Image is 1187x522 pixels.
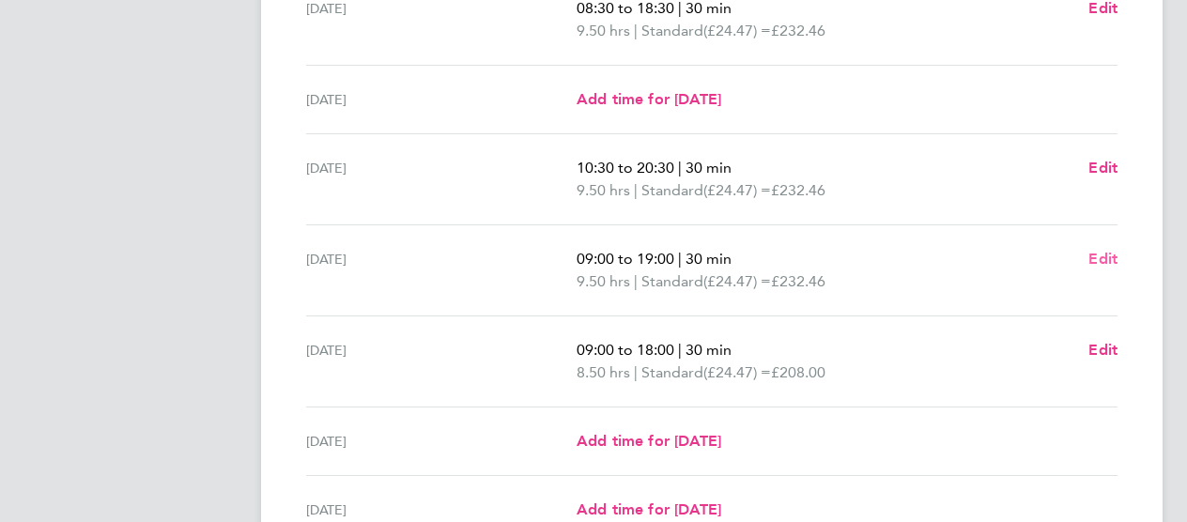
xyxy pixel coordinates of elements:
span: 9.50 hrs [577,272,630,290]
span: 8.50 hrs [577,363,630,381]
span: £232.46 [771,181,825,199]
a: Edit [1088,157,1118,179]
span: (£24.47) = [703,22,771,39]
span: (£24.47) = [703,272,771,290]
span: | [634,22,638,39]
span: 09:00 to 18:00 [577,341,674,359]
span: Add time for [DATE] [577,90,721,108]
span: Standard [641,361,703,384]
div: [DATE] [306,339,577,384]
span: 30 min [686,341,732,359]
span: (£24.47) = [703,181,771,199]
span: | [678,159,682,177]
div: [DATE] [306,248,577,293]
span: 30 min [686,250,732,268]
span: £208.00 [771,363,825,381]
span: | [634,181,638,199]
span: | [678,250,682,268]
span: 10:30 to 20:30 [577,159,674,177]
span: Edit [1088,250,1118,268]
span: Edit [1088,341,1118,359]
span: 09:00 to 19:00 [577,250,674,268]
span: 30 min [686,159,732,177]
span: £232.46 [771,22,825,39]
div: [DATE] [306,88,577,111]
span: 9.50 hrs [577,22,630,39]
a: Add time for [DATE] [577,88,721,111]
span: Standard [641,270,703,293]
span: Edit [1088,159,1118,177]
span: | [634,272,638,290]
a: Add time for [DATE] [577,499,721,521]
span: (£24.47) = [703,363,771,381]
div: [DATE] [306,157,577,202]
span: Standard [641,179,703,202]
a: Edit [1088,339,1118,361]
span: Add time for [DATE] [577,500,721,518]
span: £232.46 [771,272,825,290]
span: 9.50 hrs [577,181,630,199]
span: Standard [641,20,703,42]
span: | [678,341,682,359]
div: [DATE] [306,499,577,521]
a: Edit [1088,248,1118,270]
a: Add time for [DATE] [577,430,721,453]
div: [DATE] [306,430,577,453]
span: Add time for [DATE] [577,432,721,450]
span: | [634,363,638,381]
